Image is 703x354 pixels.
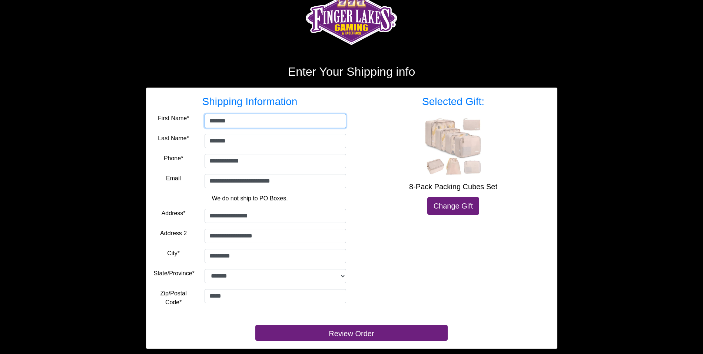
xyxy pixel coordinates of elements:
[160,229,187,238] label: Address 2
[427,197,480,215] a: Change Gift
[154,269,195,278] label: State/Province*
[424,117,483,176] img: 8-Pack Packing Cubes Set
[162,209,186,218] label: Address*
[154,95,346,108] h3: Shipping Information
[357,182,550,191] h5: 8-Pack Packing Cubes Set
[158,134,189,143] label: Last Name*
[154,289,193,307] label: Zip/Postal Code*
[164,154,183,163] label: Phone*
[159,194,341,203] p: We do not ship to PO Boxes.
[158,114,189,123] label: First Name*
[255,325,448,341] button: Review Order
[167,249,180,258] label: City*
[146,65,557,79] h2: Enter Your Shipping info
[166,174,181,183] label: Email
[357,95,550,108] h3: Selected Gift:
